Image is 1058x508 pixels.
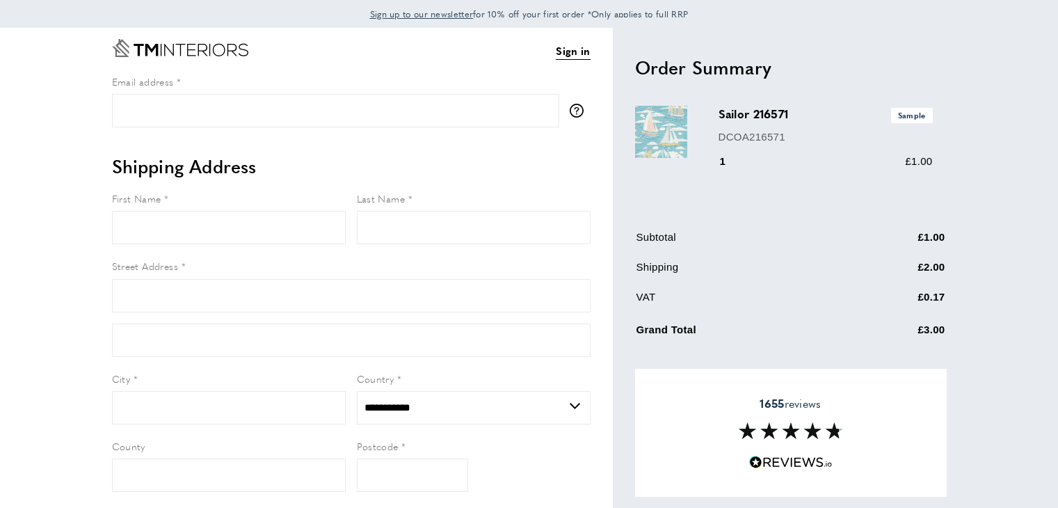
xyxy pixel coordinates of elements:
p: DCOA216571 [719,129,933,145]
img: Reviews.io 5 stars [749,456,833,469]
img: Sailor 216571 [635,106,687,158]
td: £3.00 [849,319,945,349]
h2: Shipping Address [112,154,591,179]
span: Country [357,372,394,386]
td: £1.00 [849,229,945,256]
div: 1 [719,153,746,170]
a: Sign up to our newsletter [370,7,474,21]
span: Sample [891,108,933,122]
td: £2.00 [849,259,945,286]
span: Street Address [112,259,179,273]
td: VAT [636,289,848,316]
td: Subtotal [636,229,848,256]
button: More information [570,104,591,118]
td: £0.17 [849,289,945,316]
h2: Order Summary [635,55,947,80]
span: Email address [112,74,174,88]
span: City [112,372,131,386]
span: Sign up to our newsletter [370,8,474,20]
span: for 10% off your first order *Only applies to full RRP [370,8,689,20]
strong: 1655 [760,395,784,411]
span: County [112,439,145,453]
a: Sign in [556,42,590,60]
h3: Sailor 216571 [719,106,933,122]
a: Go to Home page [112,39,248,57]
td: Grand Total [636,319,848,349]
img: Reviews section [739,422,843,439]
span: £1.00 [905,155,932,167]
td: Shipping [636,259,848,286]
span: Last Name [357,191,406,205]
span: Postcode [357,439,399,453]
span: reviews [760,397,821,411]
span: First Name [112,191,161,205]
